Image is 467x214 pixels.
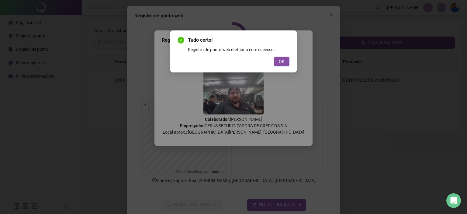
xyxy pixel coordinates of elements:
[178,37,184,44] span: check-circle
[274,57,289,66] button: OK
[188,37,289,44] span: Tudo certo!
[188,46,289,53] div: Registro de ponto web efetuado com sucesso.
[446,193,461,208] div: Open Intercom Messenger
[279,58,285,65] span: OK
